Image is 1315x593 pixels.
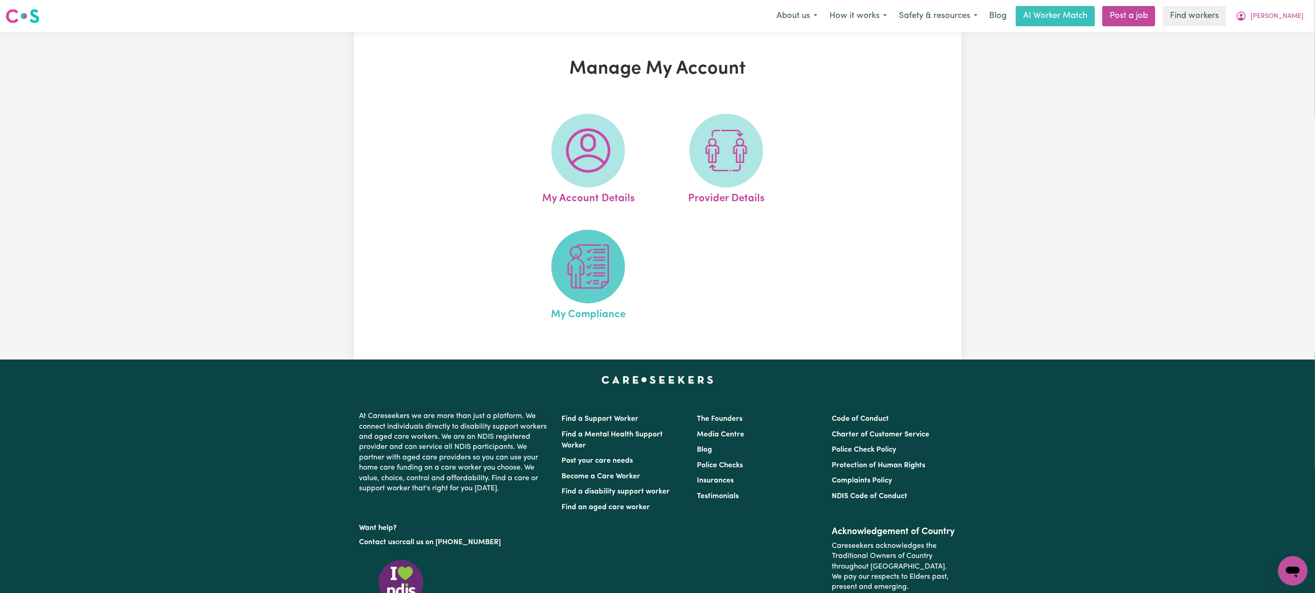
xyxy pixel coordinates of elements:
[697,415,742,423] a: The Founders
[562,504,650,511] a: Find an aged care worker
[1230,6,1309,26] button: My Account
[984,6,1012,26] a: Blog
[893,6,984,26] button: Safety & resources
[832,431,929,438] a: Charter of Customer Service
[832,493,907,500] a: NDIS Code of Conduct
[522,230,655,323] a: My Compliance
[832,446,896,453] a: Police Check Policy
[832,477,892,484] a: Complaints Policy
[697,446,712,453] a: Blog
[823,6,893,26] button: How it works
[1163,6,1226,26] a: Find workers
[1278,556,1308,586] iframe: Button to launch messaging window, conversation in progress
[6,8,40,24] img: Careseekers logo
[562,431,663,449] a: Find a Mental Health Support Worker
[562,473,641,480] a: Become a Care Worker
[522,114,655,207] a: My Account Details
[832,526,956,537] h2: Acknowledgement of Country
[562,457,633,465] a: Post your care needs
[403,539,501,546] a: call us on [PHONE_NUMBER]
[688,187,765,207] span: Provider Details
[359,539,396,546] a: Contact us
[6,6,40,27] a: Careseekers logo
[461,58,855,80] h1: Manage My Account
[602,376,713,384] a: Careseekers home page
[697,431,744,438] a: Media Centre
[660,114,793,207] a: Provider Details
[1102,6,1155,26] a: Post a job
[562,415,639,423] a: Find a Support Worker
[697,477,734,484] a: Insurances
[697,462,743,469] a: Police Checks
[359,519,551,533] p: Want help?
[832,462,925,469] a: Protection of Human Rights
[1016,6,1095,26] a: AI Worker Match
[832,415,889,423] a: Code of Conduct
[551,303,626,323] span: My Compliance
[697,493,739,500] a: Testimonials
[562,488,670,495] a: Find a disability support worker
[1251,12,1303,22] span: [PERSON_NAME]
[770,6,823,26] button: About us
[359,407,551,497] p: At Careseekers we are more than just a platform. We connect individuals directly to disability su...
[359,534,551,551] p: or
[542,187,635,207] span: My Account Details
